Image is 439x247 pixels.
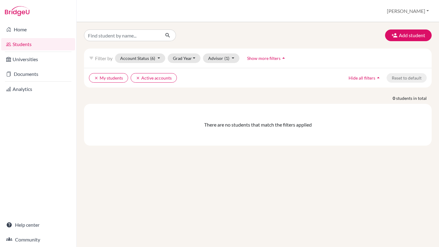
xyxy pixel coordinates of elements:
a: Home [1,23,75,36]
i: arrow_drop_up [375,75,381,81]
i: filter_list [89,56,94,61]
i: arrow_drop_up [281,55,287,61]
button: Add student [385,29,432,41]
span: (6) [150,56,155,61]
button: Hide all filtersarrow_drop_up [343,73,387,83]
button: Advisor(1) [203,53,239,63]
i: clear [94,76,98,80]
img: Bridge-U [5,6,29,16]
i: clear [136,76,140,80]
a: Community [1,233,75,246]
span: students in total [396,95,432,101]
button: Grad Year [168,53,201,63]
button: Show more filtersarrow_drop_up [242,53,292,63]
span: Show more filters [247,56,281,61]
a: Universities [1,53,75,65]
button: Account Status(6) [115,53,165,63]
a: Analytics [1,83,75,95]
div: There are no students that match the filters applied [89,121,427,128]
a: Help center [1,219,75,231]
input: Find student by name... [84,29,160,41]
span: Filter by [95,55,113,61]
button: Reset to default [387,73,427,83]
strong: 0 [393,95,396,101]
button: clearActive accounts [131,73,177,83]
a: Documents [1,68,75,80]
span: (1) [224,56,229,61]
button: [PERSON_NAME] [384,5,432,17]
button: clearMy students [89,73,128,83]
a: Students [1,38,75,50]
span: Hide all filters [349,75,375,80]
